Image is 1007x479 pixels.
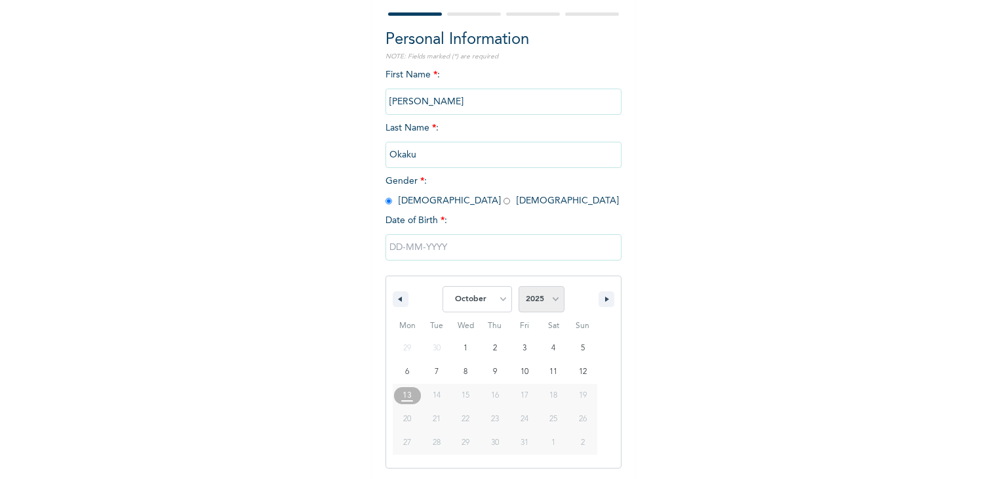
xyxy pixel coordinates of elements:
[523,337,526,360] span: 3
[521,360,528,384] span: 10
[491,384,499,407] span: 16
[385,28,622,52] h2: Personal Information
[385,52,622,62] p: NOTE: Fields marked (*) are required
[579,384,587,407] span: 19
[422,360,452,384] button: 7
[422,407,452,431] button: 21
[451,360,481,384] button: 8
[509,431,539,455] button: 31
[435,360,439,384] span: 7
[385,177,619,205] span: Gender : [DEMOGRAPHIC_DATA] [DEMOGRAPHIC_DATA]
[521,431,528,455] span: 31
[385,214,447,228] span: Date of Birth :
[422,384,452,407] button: 14
[422,316,452,337] span: Tue
[568,407,597,431] button: 26
[509,407,539,431] button: 24
[433,407,441,431] span: 21
[385,234,622,260] input: DD-MM-YYYY
[481,337,510,360] button: 2
[539,384,568,407] button: 18
[464,360,467,384] span: 8
[385,142,622,168] input: Enter your last name
[509,337,539,360] button: 3
[433,431,441,455] span: 28
[385,123,622,159] span: Last Name :
[493,337,497,360] span: 2
[451,316,481,337] span: Wed
[464,337,467,360] span: 1
[462,407,469,431] span: 22
[451,431,481,455] button: 29
[481,407,510,431] button: 23
[405,360,409,384] span: 6
[403,431,411,455] span: 27
[549,384,557,407] span: 18
[481,431,510,455] button: 30
[385,70,622,106] span: First Name :
[393,316,422,337] span: Mon
[539,316,568,337] span: Sat
[385,89,622,115] input: Enter your first name
[539,407,568,431] button: 25
[393,431,422,455] button: 27
[451,384,481,407] button: 15
[451,407,481,431] button: 22
[551,337,555,360] span: 4
[521,384,528,407] span: 17
[579,360,587,384] span: 12
[451,337,481,360] button: 1
[462,384,469,407] span: 15
[491,407,499,431] span: 23
[539,360,568,384] button: 11
[568,360,597,384] button: 12
[549,360,557,384] span: 11
[393,384,422,407] button: 13
[481,360,510,384] button: 9
[549,407,557,431] span: 25
[491,431,499,455] span: 30
[422,431,452,455] button: 28
[403,407,411,431] span: 20
[433,384,441,407] span: 14
[568,384,597,407] button: 19
[462,431,469,455] span: 29
[509,360,539,384] button: 10
[509,316,539,337] span: Fri
[579,407,587,431] span: 26
[393,360,422,384] button: 6
[481,316,510,337] span: Thu
[581,337,585,360] span: 5
[403,384,412,407] span: 13
[393,407,422,431] button: 20
[521,407,528,431] span: 24
[481,384,510,407] button: 16
[568,337,597,360] button: 5
[568,316,597,337] span: Sun
[493,360,497,384] span: 9
[509,384,539,407] button: 17
[539,337,568,360] button: 4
